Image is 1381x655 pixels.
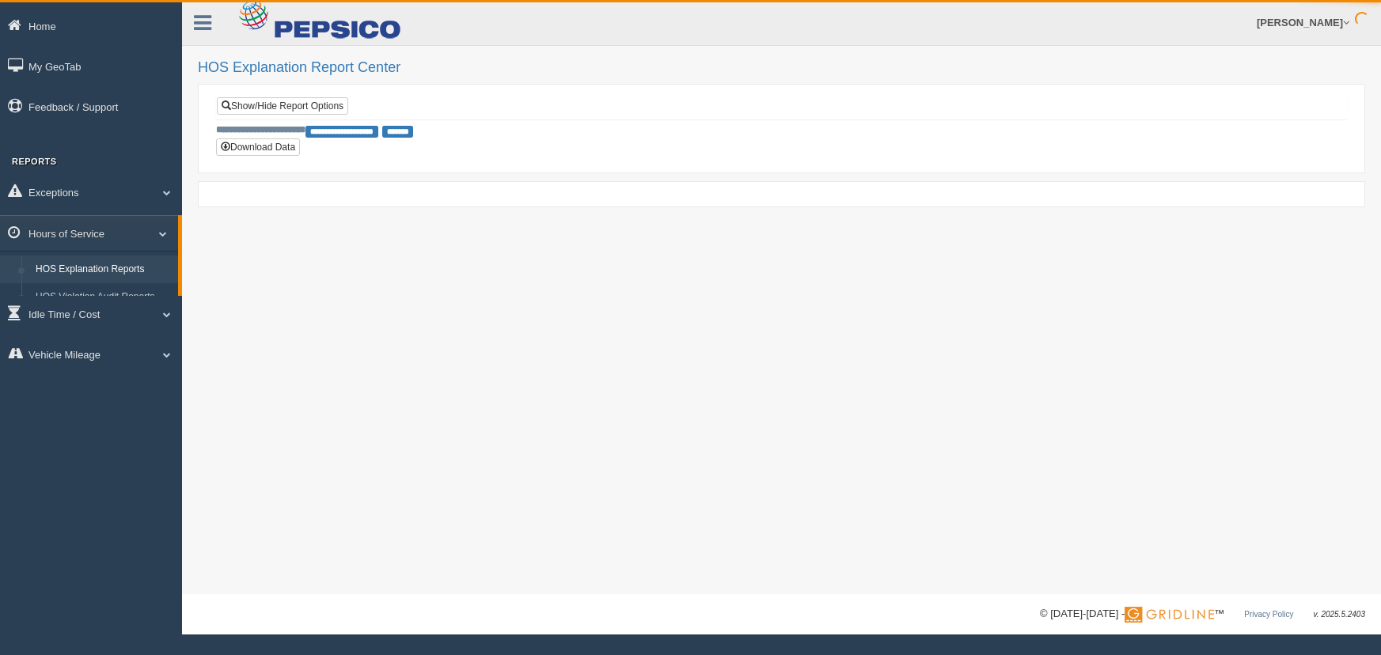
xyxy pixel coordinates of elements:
a: Show/Hide Report Options [217,97,348,115]
div: © [DATE]-[DATE] - ™ [1040,606,1365,623]
a: Privacy Policy [1244,610,1293,619]
img: Gridline [1125,607,1214,623]
a: HOS Violation Audit Reports [28,283,178,312]
span: v. 2025.5.2403 [1314,610,1365,619]
button: Download Data [216,138,300,156]
a: HOS Explanation Reports [28,256,178,284]
h2: HOS Explanation Report Center [198,60,1365,76]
